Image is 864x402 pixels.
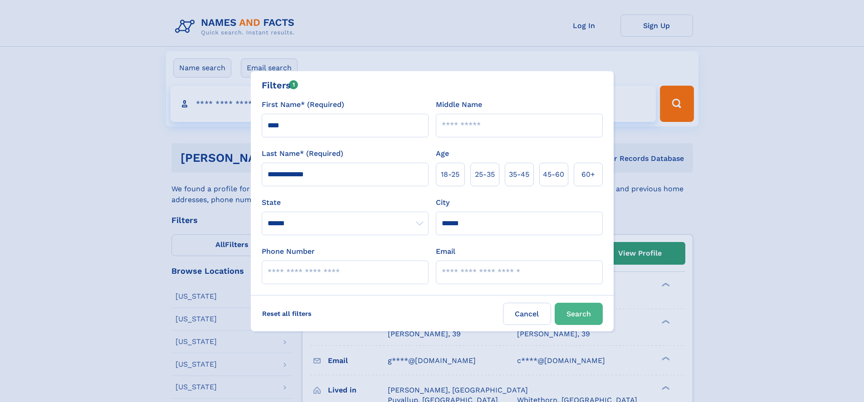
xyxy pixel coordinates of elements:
span: 60+ [581,169,595,180]
button: Search [555,303,603,325]
label: City [436,197,449,208]
span: 25‑35 [475,169,495,180]
label: Last Name* (Required) [262,148,343,159]
label: Email [436,246,455,257]
div: Filters [262,78,298,92]
label: First Name* (Required) [262,99,344,110]
label: Middle Name [436,99,482,110]
span: 45‑60 [543,169,564,180]
label: Age [436,148,449,159]
label: Cancel [503,303,551,325]
span: 18‑25 [441,169,459,180]
label: Phone Number [262,246,315,257]
label: State [262,197,429,208]
label: Reset all filters [256,303,317,325]
span: 35‑45 [509,169,529,180]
